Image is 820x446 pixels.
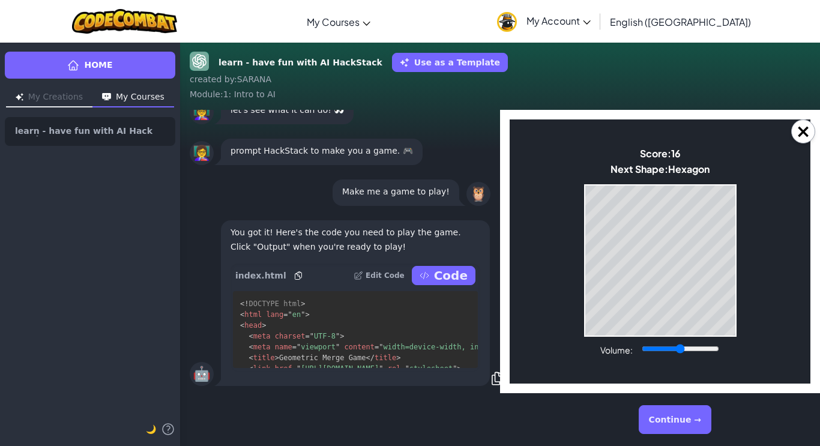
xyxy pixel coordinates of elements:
span: < [249,354,253,362]
span: " [336,332,340,340]
span: " [379,343,383,351]
span: title [375,354,396,362]
span: head [244,321,262,330]
button: Use as a Template [392,53,508,72]
span: Geometric Merge Game [279,354,366,362]
span: < [249,332,253,340]
span: " [288,310,292,319]
span: en [292,310,301,319]
img: GPT-4 [190,52,209,71]
span: index.html [235,270,286,282]
span: DOCTYPE [249,300,279,308]
span: " [379,364,383,373]
span: > [275,354,279,362]
span: > [457,364,461,373]
a: learn - have fun with AI HackStack [5,117,175,146]
img: CodeCombat logo [72,9,177,34]
span: meta [253,343,271,351]
span: rel [388,364,401,373]
span: " [405,364,409,373]
span: = [283,310,288,319]
button: My Courses [92,88,174,107]
div: 👩‍🏫 [190,100,214,124]
span: Home [84,59,112,71]
span: " [297,343,301,351]
img: Icon [102,93,111,101]
span: Hexagon [158,43,200,56]
span: lang [266,310,283,319]
span: > [340,332,344,340]
button: My Creations [6,88,92,107]
span: </ [366,354,375,362]
span: = [400,364,405,373]
button: Edit Code [354,266,405,285]
span: English ([GEOGRAPHIC_DATA]) [610,16,751,28]
span: name [275,343,292,351]
span: " [336,343,340,351]
span: = [292,343,297,351]
span: " [310,332,314,340]
span: href [275,364,292,373]
span: content [344,343,375,351]
span: charset [275,332,306,340]
a: My Courses [301,5,376,38]
strong: learn - have fun with AI HackStack [219,56,382,69]
span: meta [253,332,271,340]
p: Edit Code [366,271,405,280]
button: 🌙 [146,422,156,436]
label: Volume: [91,225,123,236]
span: My Account [526,14,591,27]
a: English ([GEOGRAPHIC_DATA]) [604,5,757,38]
span: < [240,310,244,319]
img: avatar [497,12,517,32]
div: Module : 1: Intro to AI [190,88,810,100]
span: UTF-8 [314,332,336,340]
span: > [396,354,400,362]
span: " [297,364,301,373]
span: title [253,354,275,362]
span: = [292,364,297,373]
div: 🤖 [190,362,214,386]
span: stylesheet [409,364,453,373]
span: width=device-width, initial-scale=1.0 [384,343,544,351]
span: < [249,343,253,351]
div: Score: [101,28,200,40]
p: prompt HackStack to make you a game. 🎮 [231,143,413,158]
span: 16 [161,28,171,40]
button: Code [412,266,475,285]
span: 🌙 [146,424,156,434]
div: 🦉 [466,182,490,206]
button: Continue → [639,405,711,434]
img: Icon [16,93,23,101]
p: let's see what it can do! 👀 [231,103,344,117]
span: < [249,364,253,373]
span: created by : SARANA [190,74,271,84]
span: < [240,321,244,330]
span: > [301,300,305,308]
span: viewport [301,343,336,351]
span: = [375,343,379,351]
span: link [253,364,271,373]
p: Code [434,267,468,284]
button: Close [791,119,815,143]
span: [URL][DOMAIN_NAME] [301,364,379,373]
p: Make me a game to play! [342,184,450,199]
span: " [453,364,457,373]
p: You got it! Here's the code you need to play the game. Click "Output" when you're ready to play! [231,225,480,254]
div: Next Shape: [101,43,200,56]
span: > [305,310,309,319]
span: learn - have fun with AI HackStack [15,127,155,136]
div: 👩‍🏫 [190,141,214,165]
span: html [283,300,301,308]
span: > [262,321,266,330]
span: " [301,310,305,319]
a: My Account [491,2,597,40]
span: = [305,332,309,340]
span: My Courses [307,16,360,28]
a: Home [5,52,175,79]
span: <! [240,300,249,308]
span: html [244,310,262,319]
